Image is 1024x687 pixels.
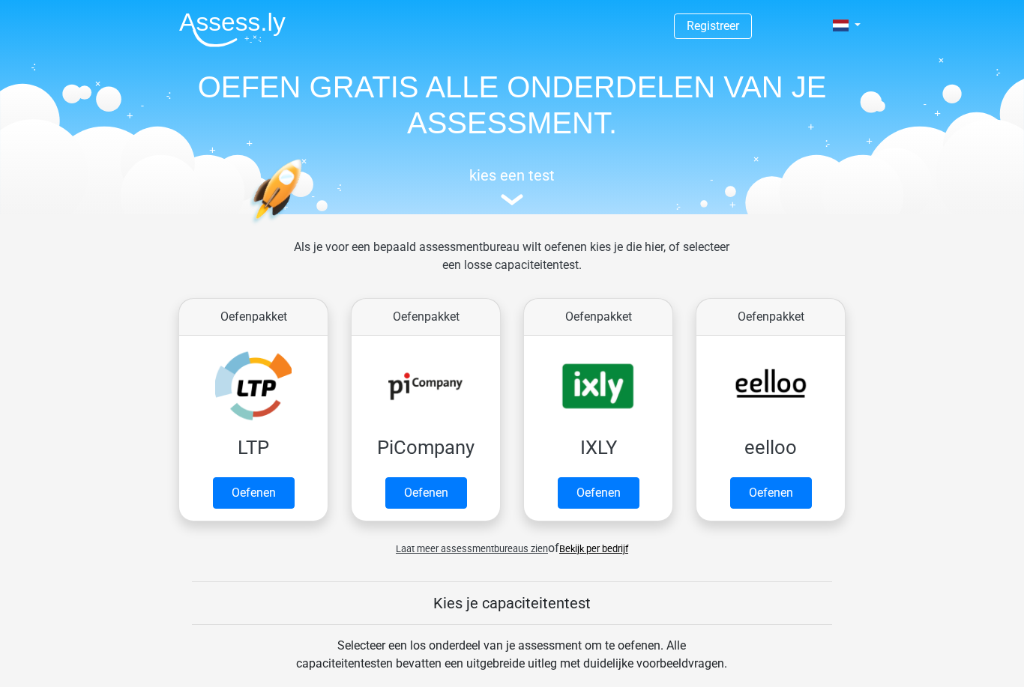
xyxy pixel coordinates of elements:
[167,69,857,141] h1: OEFEN GRATIS ALLE ONDERDELEN VAN JE ASSESSMENT.
[501,194,523,205] img: assessment
[213,477,295,509] a: Oefenen
[687,19,739,33] a: Registreer
[282,238,741,292] div: Als je voor een bepaald assessmentbureau wilt oefenen kies je die hier, of selecteer een losse ca...
[167,527,857,557] div: of
[559,543,628,554] a: Bekijk per bedrijf
[558,477,639,509] a: Oefenen
[730,477,812,509] a: Oefenen
[179,12,286,47] img: Assessly
[167,166,857,184] h5: kies een test
[167,166,857,206] a: kies een test
[385,477,467,509] a: Oefenen
[396,543,548,554] span: Laat meer assessmentbureaus zien
[250,159,360,294] img: oefenen
[192,594,832,612] h5: Kies je capaciteitentest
